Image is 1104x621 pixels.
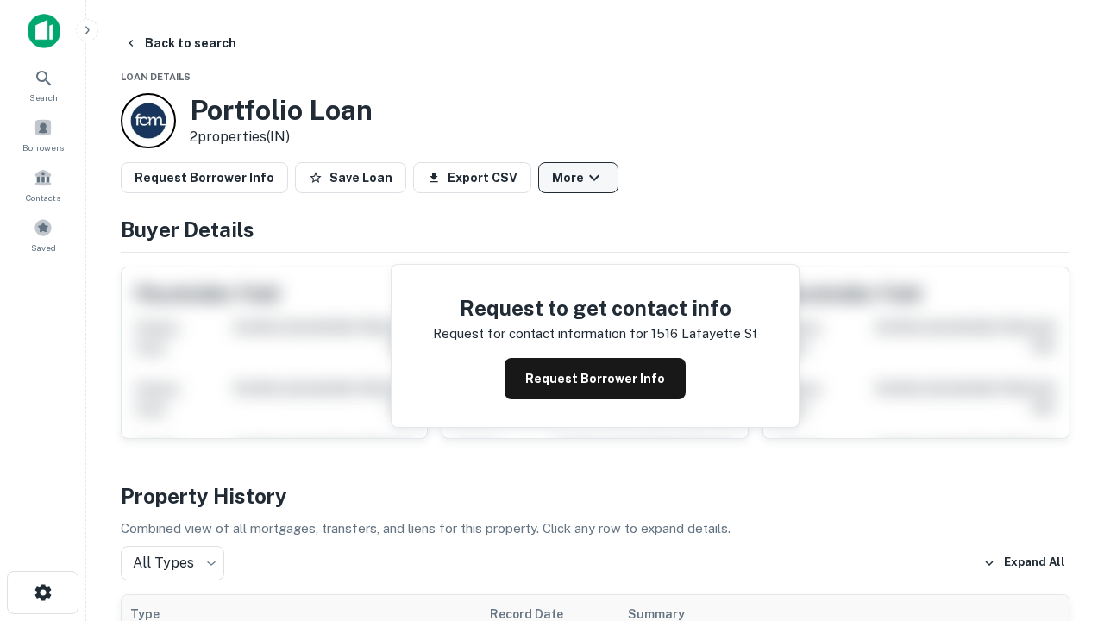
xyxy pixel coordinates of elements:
button: Export CSV [413,162,531,193]
span: Contacts [26,191,60,204]
a: Saved [5,211,81,258]
span: Loan Details [121,72,191,82]
h4: Buyer Details [121,214,1069,245]
h3: Portfolio Loan [190,94,373,127]
p: Combined view of all mortgages, transfers, and liens for this property. Click any row to expand d... [121,518,1069,539]
iframe: Chat Widget [1018,483,1104,566]
h4: Property History [121,480,1069,511]
button: Request Borrower Info [505,358,686,399]
button: Save Loan [295,162,406,193]
span: Borrowers [22,141,64,154]
button: More [538,162,618,193]
div: All Types [121,546,224,580]
a: Contacts [5,161,81,208]
button: Expand All [979,550,1069,576]
button: Request Borrower Info [121,162,288,193]
h4: Request to get contact info [433,292,757,323]
p: 1516 lafayette st [651,323,757,344]
button: Back to search [117,28,243,59]
a: Borrowers [5,111,81,158]
a: Search [5,61,81,108]
p: 2 properties (IN) [190,127,373,147]
img: capitalize-icon.png [28,14,60,48]
span: Search [29,91,58,104]
p: Request for contact information for [433,323,648,344]
span: Saved [31,241,56,254]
